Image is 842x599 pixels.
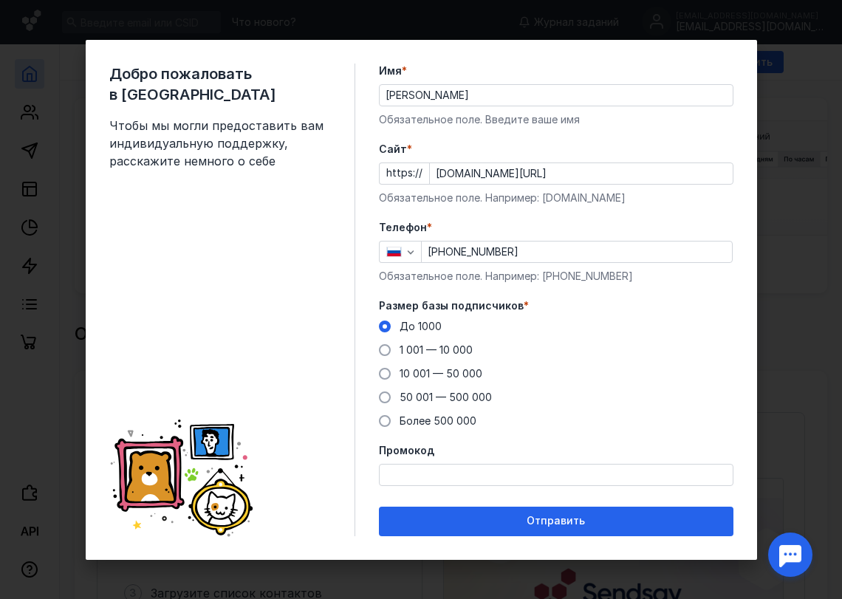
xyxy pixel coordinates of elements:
span: Имя [379,64,402,78]
div: Обязательное поле. Например: [PHONE_NUMBER] [379,269,733,284]
span: Более 500 000 [400,414,476,427]
span: Cайт [379,142,407,157]
span: Добро пожаловать в [GEOGRAPHIC_DATA] [109,64,331,105]
span: Отправить [527,515,585,527]
span: Промокод [379,443,434,458]
button: Отправить [379,507,733,536]
span: До 1000 [400,320,442,332]
span: Размер базы подписчиков [379,298,524,313]
div: Обязательное поле. Например: [DOMAIN_NAME] [379,191,733,205]
div: Обязательное поле. Введите ваше имя [379,112,733,127]
span: Чтобы мы могли предоставить вам индивидуальную поддержку, расскажите немного о себе [109,117,331,170]
span: 50 001 — 500 000 [400,391,492,403]
span: 10 001 — 50 000 [400,367,482,380]
span: Телефон [379,220,427,235]
span: 1 001 — 10 000 [400,343,473,356]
